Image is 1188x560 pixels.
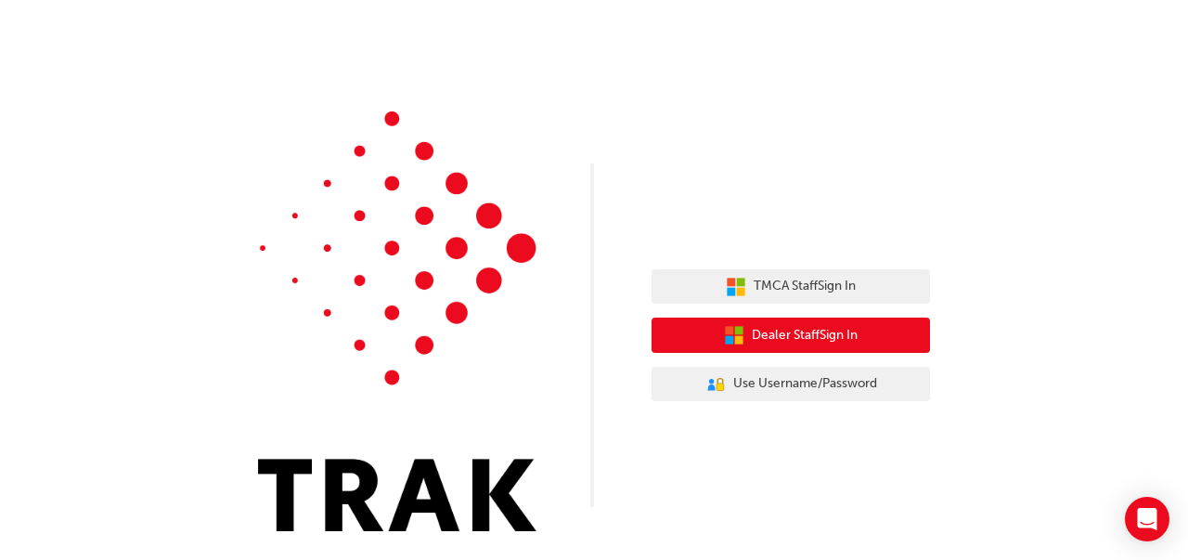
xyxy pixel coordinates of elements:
[733,373,877,395] span: Use Username/Password
[754,276,856,297] span: TMCA Staff Sign In
[652,269,930,305] button: TMCA StaffSign In
[652,367,930,402] button: Use Username/Password
[652,318,930,353] button: Dealer StaffSign In
[258,111,536,531] img: Trak
[1125,497,1169,541] div: Open Intercom Messenger
[752,325,858,346] span: Dealer Staff Sign In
